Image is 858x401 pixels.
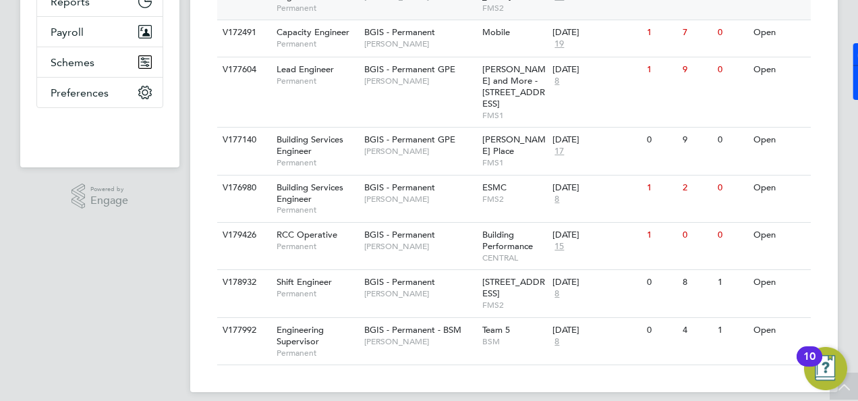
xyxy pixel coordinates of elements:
[803,356,816,374] div: 10
[364,182,435,193] span: BGIS - Permanent
[552,336,561,348] span: 8
[277,76,357,86] span: Permanent
[364,38,476,49] span: [PERSON_NAME]
[364,146,476,157] span: [PERSON_NAME]
[277,229,337,240] span: RCC Operative
[90,184,128,195] span: Powered by
[364,229,435,240] span: BGIS - Permanent
[679,223,714,248] div: 0
[71,184,129,209] a: Powered byEngage
[552,76,561,87] span: 8
[750,57,809,82] div: Open
[51,86,109,99] span: Preferences
[750,128,809,153] div: Open
[277,63,334,75] span: Lead Engineer
[552,38,566,50] span: 19
[277,182,343,205] span: Building Services Engineer
[482,194,546,205] span: FMS2
[277,26,349,38] span: Capacity Engineer
[679,176,714,200] div: 2
[482,324,510,336] span: Team 5
[714,57,749,82] div: 0
[482,252,546,263] span: CENTRAL
[277,38,357,49] span: Permanent
[364,241,476,252] span: [PERSON_NAME]
[679,318,714,343] div: 4
[679,57,714,82] div: 9
[277,3,357,14] span: Permanent
[219,318,266,343] div: V177992
[552,230,640,241] div: [DATE]
[219,270,266,295] div: V178932
[750,270,809,295] div: Open
[482,63,546,109] span: [PERSON_NAME] and More - [STREET_ADDRESS]
[37,47,163,77] button: Schemes
[714,128,749,153] div: 0
[37,17,163,47] button: Payroll
[552,134,640,146] div: [DATE]
[482,300,546,311] span: FMS2
[219,128,266,153] div: V177140
[277,241,357,252] span: Permanent
[714,270,749,295] div: 1
[482,26,510,38] span: Mobile
[714,318,749,343] div: 1
[219,57,266,82] div: V177604
[482,336,546,347] span: BSM
[277,276,332,288] span: Shift Engineer
[552,27,640,38] div: [DATE]
[277,348,357,358] span: Permanent
[36,122,163,143] a: Go to home page
[482,134,546,157] span: [PERSON_NAME] Place
[51,26,84,38] span: Payroll
[277,288,357,299] span: Permanent
[277,157,357,168] span: Permanent
[750,176,809,200] div: Open
[37,122,163,143] img: fastbook-logo-retina.png
[679,270,714,295] div: 8
[750,318,809,343] div: Open
[90,195,128,207] span: Engage
[51,56,94,69] span: Schemes
[552,277,640,288] div: [DATE]
[804,347,847,390] button: Open Resource Center, 10 new notifications
[482,182,507,193] span: ESMC
[277,205,357,215] span: Permanent
[482,3,546,14] span: FMS2
[714,176,749,200] div: 0
[643,57,679,82] div: 1
[552,64,640,76] div: [DATE]
[482,110,546,121] span: FMS1
[643,318,679,343] div: 0
[277,134,343,157] span: Building Services Engineer
[482,276,545,299] span: [STREET_ADDRESS]
[482,157,546,168] span: FMS1
[750,223,809,248] div: Open
[364,194,476,205] span: [PERSON_NAME]
[364,336,476,347] span: [PERSON_NAME]
[714,223,749,248] div: 0
[552,241,566,252] span: 15
[552,325,640,336] div: [DATE]
[643,128,679,153] div: 0
[482,229,533,252] span: Building Performance
[364,324,461,336] span: BGIS - Permanent - BSM
[643,20,679,45] div: 1
[714,20,749,45] div: 0
[643,223,679,248] div: 1
[552,288,561,300] span: 8
[643,270,679,295] div: 0
[277,324,324,347] span: Engineering Supervisor
[37,78,163,107] button: Preferences
[679,20,714,45] div: 7
[750,20,809,45] div: Open
[552,194,561,205] span: 8
[364,276,435,288] span: BGIS - Permanent
[364,63,455,75] span: BGIS - Permanent GPE
[219,176,266,200] div: V176980
[364,26,435,38] span: BGIS - Permanent
[364,134,455,145] span: BGIS - Permanent GPE
[364,76,476,86] span: [PERSON_NAME]
[364,288,476,299] span: [PERSON_NAME]
[552,182,640,194] div: [DATE]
